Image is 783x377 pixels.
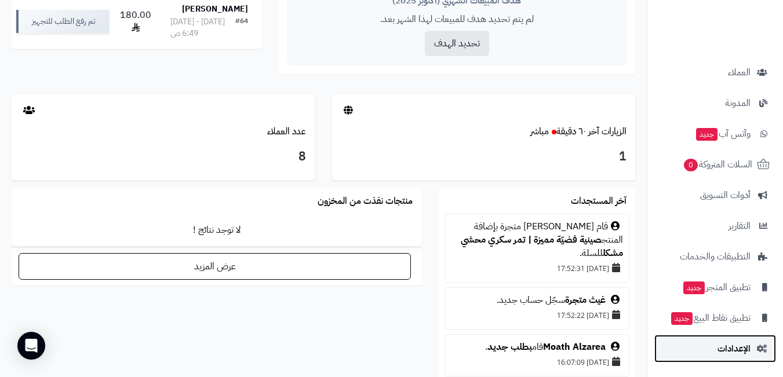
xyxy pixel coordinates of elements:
[718,341,751,357] span: الإعدادات
[683,156,752,173] span: السلات المتروكة
[297,13,617,26] p: لم يتم تحديد هدف للمبيعات لهذا الشهر بعد.
[530,125,627,138] a: الزيارات آخر ٦٠ دقيقةمباشر
[182,3,248,15] strong: [PERSON_NAME]
[451,294,623,307] div: سجّل حساب جديد.
[682,279,751,295] span: تطبيق المتجر
[654,243,776,270] a: التطبيقات والخدمات
[451,341,623,354] div: قام .
[704,27,772,51] img: logo-2.png
[700,187,751,203] span: أدوات التسويق
[451,354,623,370] div: [DATE] 16:07:09
[683,281,705,294] span: جديد
[671,312,693,325] span: جديد
[451,220,623,260] div: قام [PERSON_NAME] متجرة بإضافة المنتج للسلة.
[680,248,751,265] span: التطبيقات والخدمات
[12,214,421,246] td: لا توجد نتائج !
[725,95,751,111] span: المدونة
[654,335,776,363] a: الإعدادات
[267,125,306,138] a: عدد العملاء
[16,10,109,33] div: تم رفع الطلب للتجهيز
[543,340,606,354] a: Moath Alzarea
[729,218,751,234] span: التقارير
[341,147,627,167] h3: 1
[170,16,235,39] div: [DATE] - [DATE] 6:49 ص
[728,64,751,80] span: العملاء
[19,253,411,280] a: عرض المزيد
[654,151,776,178] a: السلات المتروكة0
[461,233,623,260] a: صينية فضيّة مميزة | تمر سكري محشي مشكل
[487,340,532,354] a: بطلب جديد
[17,332,45,360] div: Open Intercom Messenger
[654,273,776,301] a: تطبيق المتجرجديد
[654,120,776,148] a: وآتس آبجديد
[425,31,489,56] button: تحديد الهدف
[451,260,623,276] div: [DATE] 17:52:31
[654,58,776,86] a: العملاء
[235,16,248,39] div: #64
[565,293,606,307] a: غيث متجرة
[654,212,776,240] a: التقارير
[670,310,751,326] span: تطبيق نقاط البيع
[571,196,627,207] h3: آخر المستجدات
[318,196,413,207] h3: منتجات نفذت من المخزون
[530,125,549,138] small: مباشر
[20,147,306,167] h3: 8
[695,126,751,142] span: وآتس آب
[654,304,776,332] a: تطبيق نقاط البيعجديد
[451,307,623,323] div: [DATE] 17:52:22
[684,159,698,172] span: 0
[654,181,776,209] a: أدوات التسويق
[654,89,776,117] a: المدونة
[696,128,718,141] span: جديد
